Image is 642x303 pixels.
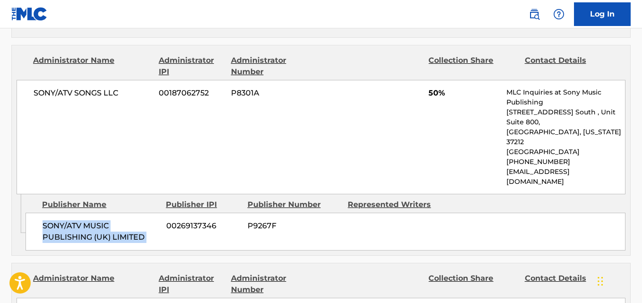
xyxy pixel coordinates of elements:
span: SONY/ATV MUSIC PUBLISHING (UK) LIMITED [43,220,159,243]
div: Contact Details [525,55,614,78]
span: 50% [428,87,499,99]
div: Collection Share [428,55,517,78]
div: Publisher Number [248,199,341,210]
div: Administrator IPI [159,273,224,295]
div: Help [549,5,568,24]
div: Contact Details [525,273,614,295]
span: 00187062752 [159,87,224,99]
div: Administrator IPI [159,55,224,78]
iframe: Chat Widget [595,258,642,303]
span: SONY/ATV SONGS LLC [34,87,152,99]
p: MLC Inquiries at Sony Music Publishing [506,87,625,107]
span: P8301A [231,87,320,99]
img: search [529,9,540,20]
div: Drag [598,267,603,295]
a: Log In [574,2,631,26]
p: [GEOGRAPHIC_DATA] [506,147,625,157]
div: Administrator Name [33,55,152,78]
p: [EMAIL_ADDRESS][DOMAIN_NAME] [506,167,625,187]
div: Administrator Number [231,55,320,78]
p: [PHONE_NUMBER] [506,157,625,167]
span: 00269137346 [166,220,240,232]
div: Collection Share [428,273,517,295]
p: [GEOGRAPHIC_DATA], [US_STATE] 37212 [506,127,625,147]
div: Administrator Name [33,273,152,295]
div: Represented Writers [348,199,441,210]
div: Administrator Number [231,273,320,295]
span: P9267F [248,220,341,232]
div: Publisher IPI [166,199,240,210]
a: Public Search [525,5,544,24]
img: help [553,9,565,20]
p: [STREET_ADDRESS] South , Unit Suite 800, [506,107,625,127]
img: MLC Logo [11,7,48,21]
div: Publisher Name [42,199,159,210]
